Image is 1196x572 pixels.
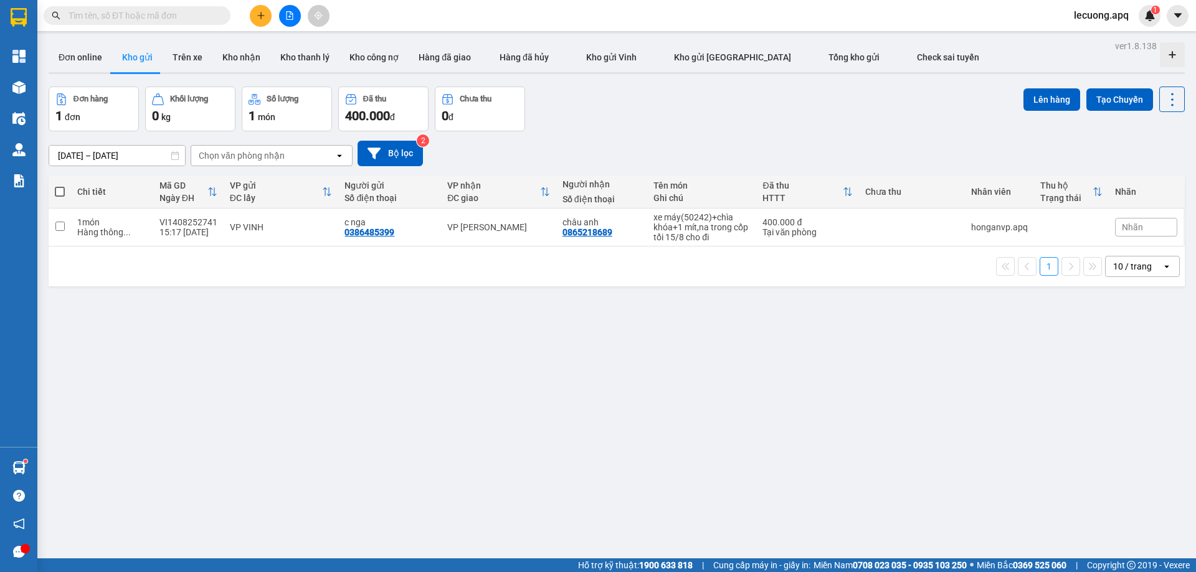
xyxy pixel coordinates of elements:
span: đ [390,112,395,122]
span: ... [123,227,131,237]
span: đơn [65,112,80,122]
img: warehouse-icon [12,143,26,156]
strong: 0708 023 035 - 0935 103 250 [853,560,967,570]
span: 1 [55,108,62,123]
sup: 2 [417,134,429,147]
div: 0386485399 [344,227,394,237]
img: icon-new-feature [1144,10,1156,21]
strong: 0369 525 060 [1013,560,1066,570]
div: Đơn hàng [74,95,108,103]
div: VP VINH [230,222,333,232]
span: đ [448,112,453,122]
span: 1 [249,108,255,123]
button: Kho thanh lý [270,42,339,72]
div: Hàng thông thường [77,227,147,237]
span: Hỗ trợ kỹ thuật: [578,558,693,572]
span: Kho gửi Vinh [586,52,637,62]
span: search [52,11,60,20]
button: Đã thu400.000đ [338,87,429,131]
button: Kho gửi [112,42,163,72]
div: Đã thu [363,95,386,103]
span: 0 [442,108,448,123]
span: 0 [152,108,159,123]
th: Toggle SortBy [153,176,224,209]
div: 400.000 đ [762,217,853,227]
div: 15:17 [DATE] [159,227,217,237]
span: | [1076,558,1078,572]
span: plus [257,11,265,20]
span: Tổng kho gửi [828,52,880,62]
span: Hàng đã hủy [500,52,549,62]
th: Toggle SortBy [224,176,339,209]
button: Hàng đã giao [409,42,481,72]
div: 0865218689 [562,227,612,237]
span: message [13,546,25,558]
button: Trên xe [163,42,212,72]
div: Mã GD [159,181,207,190]
div: 1 món [77,217,147,227]
div: VP [PERSON_NAME] [447,222,550,232]
span: 1 [1153,6,1157,14]
th: Toggle SortBy [756,176,859,209]
button: Đơn hàng1đơn [49,87,139,131]
div: Ghi chú [653,193,750,203]
div: Thu hộ [1040,181,1093,190]
div: Tên món [653,181,750,190]
div: xe máy(50242)+chìa khóa+1 mít,na trong cốp [653,212,750,232]
span: Check sai tuyến [917,52,979,62]
span: aim [314,11,323,20]
svg: open [335,151,344,161]
button: Lên hàng [1023,88,1080,111]
button: Số lượng1món [242,87,332,131]
span: copyright [1127,561,1136,570]
span: 400.000 [345,108,390,123]
div: HTTT [762,193,843,203]
div: ĐC lấy [230,193,323,203]
div: ĐC giao [447,193,540,203]
span: lecuong.apq [1064,7,1139,23]
span: | [702,558,704,572]
span: kg [161,112,171,122]
span: Miền Nam [814,558,967,572]
div: Tại văn phòng [762,227,853,237]
button: plus [250,5,272,27]
div: VP nhận [447,181,540,190]
div: Chưa thu [460,95,491,103]
div: Người nhận [562,179,641,189]
img: warehouse-icon [12,81,26,94]
strong: 1900 633 818 [639,560,693,570]
div: Người gửi [344,181,435,190]
th: Toggle SortBy [1034,176,1109,209]
div: Số điện thoại [562,194,641,204]
img: warehouse-icon [12,461,26,474]
button: file-add [279,5,301,27]
div: Chọn văn phòng nhận [199,149,285,162]
div: Nhân viên [971,187,1028,197]
div: tối 15/8 cho đi [653,232,750,242]
sup: 1 [1151,6,1160,14]
button: 1 [1040,257,1058,276]
img: solution-icon [12,174,26,187]
span: Cung cấp máy in - giấy in: [713,558,810,572]
th: Toggle SortBy [441,176,556,209]
button: Kho nhận [212,42,270,72]
span: caret-down [1172,10,1184,21]
div: Trạng thái [1040,193,1093,203]
input: Tìm tên, số ĐT hoặc mã đơn [69,9,216,22]
img: logo-vxr [11,8,27,27]
span: Miền Bắc [977,558,1066,572]
button: caret-down [1167,5,1189,27]
button: Bộ lọc [358,141,423,166]
div: Nhãn [1115,187,1177,197]
button: Đơn online [49,42,112,72]
span: Nhãn [1122,222,1143,232]
input: Select a date range. [49,146,185,166]
div: Đã thu [762,181,843,190]
span: notification [13,518,25,530]
span: ⚪️ [970,563,974,568]
div: Khối lượng [170,95,208,103]
div: Chưa thu [865,187,959,197]
div: c nga [344,217,435,227]
div: honganvp.apq [971,222,1028,232]
div: Tạo kho hàng mới [1160,42,1185,67]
